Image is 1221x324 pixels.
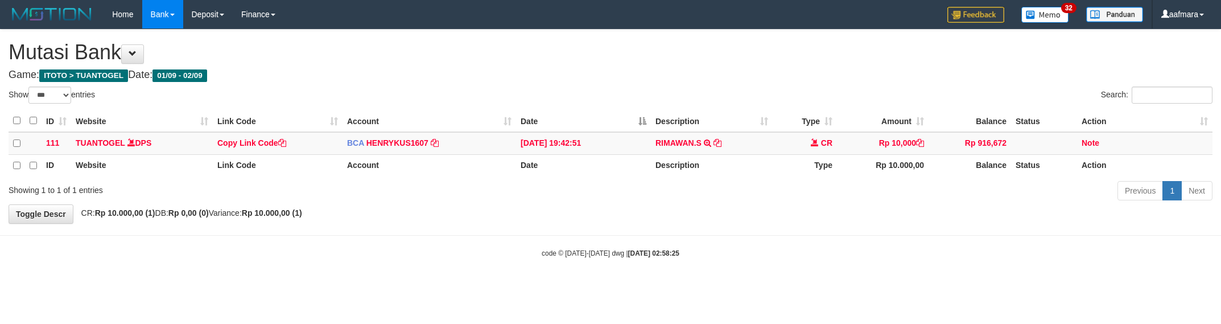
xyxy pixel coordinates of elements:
th: Description [651,154,773,177]
span: CR [821,138,832,147]
a: Copy Link Code [217,138,286,147]
strong: [DATE] 02:58:25 [628,249,679,257]
span: ITOTO > TUANTOGEL [39,69,128,82]
img: panduan.png [1086,7,1143,22]
th: Account: activate to sort column ascending [343,110,516,132]
img: MOTION_logo.png [9,6,95,23]
th: Balance [929,154,1011,177]
a: Note [1082,138,1099,147]
img: Button%20Memo.svg [1021,7,1069,23]
a: HENRYKUS1607 [366,138,428,147]
span: 32 [1061,3,1076,13]
th: Link Code [213,154,343,177]
span: 01/09 - 02/09 [152,69,207,82]
th: Action [1077,154,1212,177]
td: [DATE] 19:42:51 [516,132,651,155]
a: Copy Rp 10,000 to clipboard [916,138,924,147]
input: Search: [1132,87,1212,104]
label: Show entries [9,87,95,104]
th: Link Code: activate to sort column ascending [213,110,343,132]
a: TUANTOGEL [76,138,125,147]
td: Rp 916,672 [929,132,1011,155]
th: Status [1011,110,1077,132]
th: Type [773,154,837,177]
th: Status [1011,154,1077,177]
th: Action: activate to sort column ascending [1077,110,1212,132]
a: Next [1181,181,1212,200]
a: Toggle Descr [9,204,73,224]
div: Showing 1 to 1 of 1 entries [9,180,500,196]
th: Description: activate to sort column ascending [651,110,773,132]
a: 1 [1162,181,1182,200]
td: Rp 10,000 [837,132,929,155]
a: Copy RIMAWAN.S to clipboard [713,138,721,147]
span: CR: DB: Variance: [76,208,302,218]
h4: Game: Date: [9,69,1212,81]
strong: Rp 0,00 (0) [168,208,209,218]
th: Rp 10.000,00 [837,154,929,177]
th: Date: activate to sort column descending [516,110,651,132]
span: BCA [347,138,364,147]
strong: Rp 10.000,00 (1) [95,208,155,218]
th: Website: activate to sort column ascending [71,110,213,132]
a: RIMAWAN.S [655,138,702,147]
span: 111 [46,138,59,147]
h1: Mutasi Bank [9,41,1212,64]
small: code © [DATE]-[DATE] dwg | [542,249,679,257]
th: Amount: activate to sort column ascending [837,110,929,132]
td: DPS [71,132,213,155]
th: Website [71,154,213,177]
th: ID [42,154,71,177]
th: ID: activate to sort column ascending [42,110,71,132]
th: Account [343,154,516,177]
th: Balance [929,110,1011,132]
strong: Rp 10.000,00 (1) [242,208,302,218]
a: Previous [1117,181,1163,200]
th: Date [516,154,651,177]
th: Type: activate to sort column ascending [773,110,837,132]
a: Copy HENRYKUS1607 to clipboard [431,138,439,147]
img: Feedback.jpg [947,7,1004,23]
label: Search: [1101,87,1212,104]
select: Showentries [28,87,71,104]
